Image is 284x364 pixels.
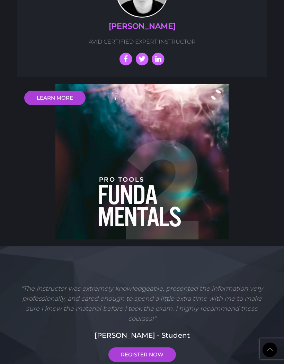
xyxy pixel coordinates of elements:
p: "The Instructor was extremely knowledgeable, presented the information very professionally, and c... [17,284,267,324]
a: [PERSON_NAME] [109,21,176,31]
a: LEARN MORE [24,91,86,105]
a: Back to Top [263,343,277,357]
p: AVID CERTIFIED EXPERT INSTRUCTOR [24,37,260,46]
a: REGISTER NOW [108,347,176,362]
h5: [PERSON_NAME] - Student [17,330,267,340]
